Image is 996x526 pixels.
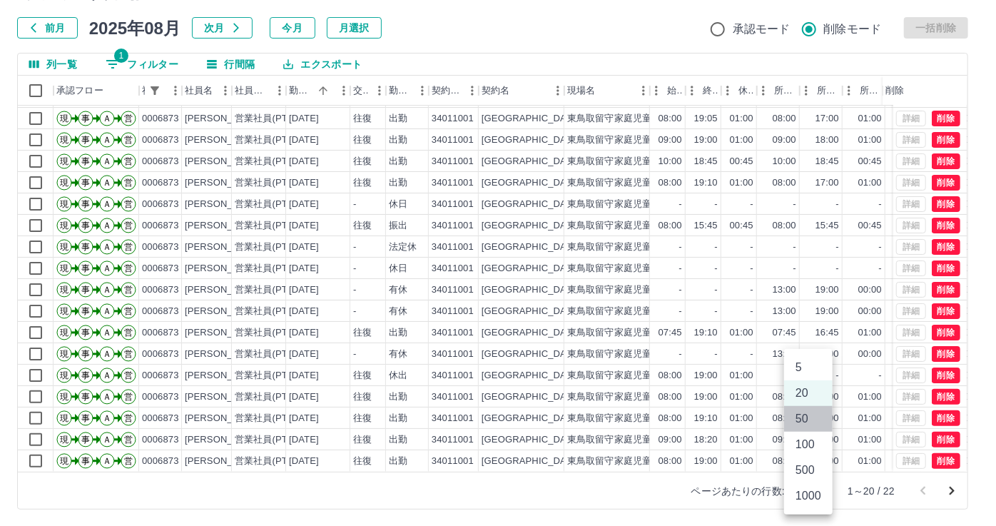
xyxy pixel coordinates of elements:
li: 50 [784,406,833,432]
li: 500 [784,457,833,483]
li: 5 [784,355,833,380]
li: 100 [784,432,833,457]
li: 1000 [784,483,833,509]
li: 20 [784,380,833,406]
